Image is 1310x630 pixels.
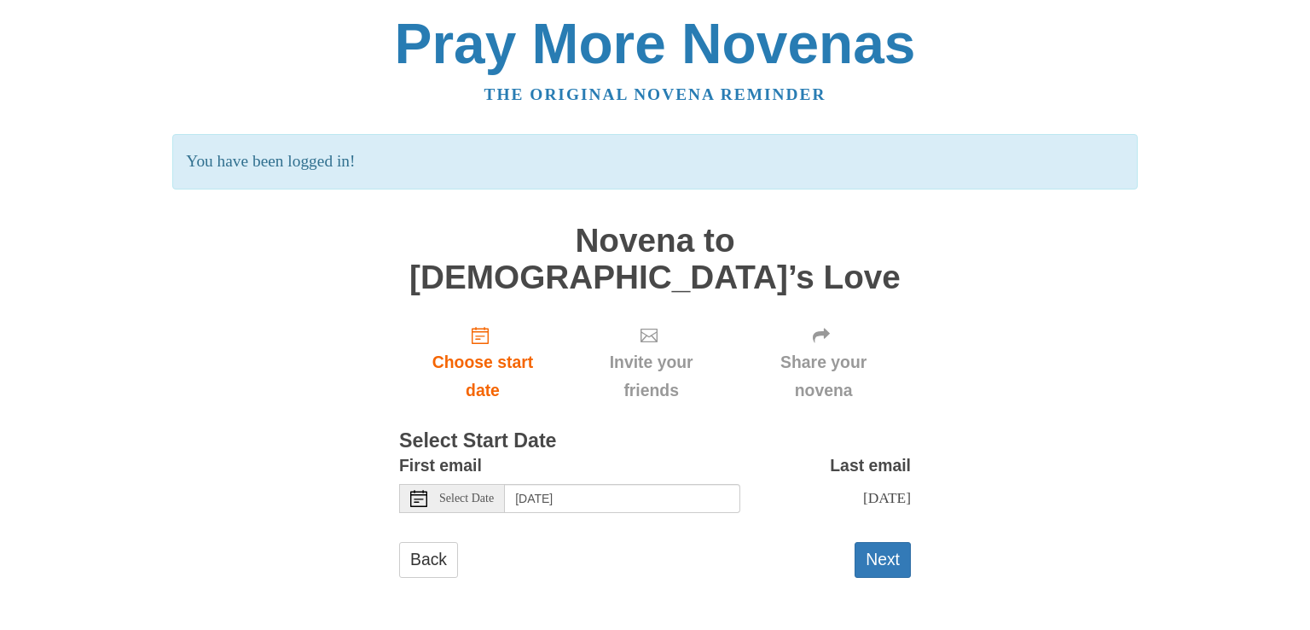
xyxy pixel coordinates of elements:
h3: Select Start Date [399,430,911,452]
span: Choose start date [416,348,549,405]
span: Select Date [439,493,494,505]
label: Last email [830,452,911,480]
a: The original novena reminder [484,85,826,103]
div: Click "Next" to confirm your start date first. [736,312,911,414]
a: Pray More Novenas [395,12,916,75]
button: Next [855,542,911,577]
a: Choose start date [399,312,566,414]
h1: Novena to [DEMOGRAPHIC_DATA]’s Love [399,223,911,295]
p: You have been logged in! [172,134,1137,190]
span: Share your novena [753,348,894,405]
a: Back [399,542,458,577]
span: Invite your friends [583,348,719,405]
div: Click "Next" to confirm your start date first. [566,312,736,414]
span: [DATE] [863,489,911,506]
label: First email [399,452,482,480]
